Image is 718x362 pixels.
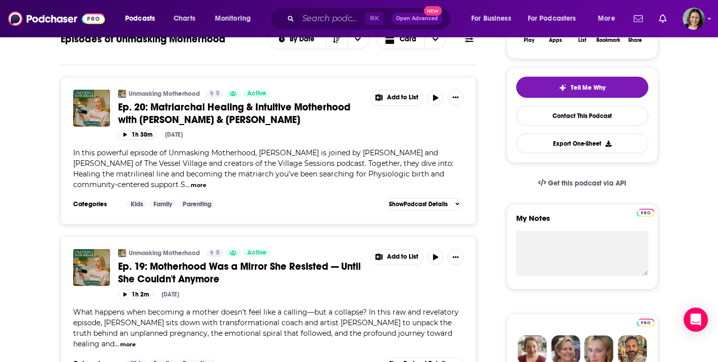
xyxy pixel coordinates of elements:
a: 5 [206,90,224,98]
span: Add to List [387,253,418,261]
a: Show notifications dropdown [630,10,647,27]
input: Search podcasts, credits, & more... [298,11,365,27]
span: More [598,12,615,26]
a: Active [243,90,270,98]
a: Contact This Podcast [516,106,648,126]
img: Podchaser - Follow, Share and Rate Podcasts [8,9,105,28]
span: By Date [290,36,318,43]
span: Open Advanced [396,16,438,21]
a: Kids [127,200,147,208]
button: 1h 2m [118,289,153,299]
span: New [424,6,442,16]
div: Play [524,37,534,43]
div: Search podcasts, credits, & more... [280,7,461,30]
button: Show More Button [448,90,464,106]
button: Open AdvancedNew [392,13,443,25]
div: Apps [549,37,562,43]
button: Show More Button [448,249,464,265]
div: Share [628,37,642,43]
div: [DATE] [161,291,179,298]
a: Pro website [637,317,654,327]
span: Monitoring [215,12,251,26]
button: tell me why sparkleTell Me Why [516,77,648,98]
button: Show profile menu [683,8,705,30]
div: List [578,37,586,43]
img: Ep. 19: Motherhood Was a Mirror She Resisted — Until She Couldn't Anymore [73,249,110,286]
span: 5 [216,248,219,258]
img: Podchaser Pro [637,319,654,327]
button: Show More Button [371,250,423,265]
div: [DATE] [165,131,183,138]
span: Active [247,248,266,258]
button: Choose View [377,29,447,49]
a: Family [149,200,176,208]
span: ... [185,180,190,189]
img: Unmasking Motherhood [118,90,126,98]
span: For Podcasters [528,12,576,26]
button: open menu [347,30,368,49]
button: Export One-Sheet [516,134,648,153]
h2: Choose List sort [268,29,369,49]
img: User Profile [683,8,705,30]
a: Parenting [179,200,215,208]
span: Ep. 20: Matriarchal Healing & Intuitive Motherhood with [PERSON_NAME] & [PERSON_NAME] [118,101,351,126]
img: Podchaser Pro [637,209,654,217]
a: Ep. 19: Motherhood Was a Mirror She Resisted — Until She Couldn't Anymore [118,260,363,285]
span: ⌘ K [365,12,383,25]
span: In this powerful episode of Unmasking Motherhood, [PERSON_NAME] is joined by [PERSON_NAME] and [P... [73,148,454,189]
button: open menu [521,11,591,27]
a: Ep. 20: Matriarchal Healing & Intuitive Motherhood with [PERSON_NAME] & [PERSON_NAME] [118,101,363,126]
button: Sort Direction [326,30,347,49]
button: more [120,340,136,349]
a: 5 [206,249,224,257]
span: Show Podcast Details [389,201,448,208]
span: Get this podcast via API [548,179,626,188]
div: Open Intercom Messenger [684,308,708,332]
span: Logged in as micglogovac [683,8,705,30]
img: Ep. 20: Matriarchal Healing & Intuitive Motherhood with Michelle Chatham & Molly Peralta [73,90,110,127]
button: open menu [269,36,326,43]
img: tell me why sparkle [559,84,567,92]
span: Ep. 19: Motherhood Was a Mirror She Resisted — Until She Couldn't Anymore [118,260,361,285]
span: Charts [174,12,195,26]
button: open menu [591,11,628,27]
a: Show notifications dropdown [655,10,671,27]
span: Tell Me Why [571,84,605,92]
a: Active [243,249,270,257]
span: What happens when becoming a mother doesn’t feel like a calling—but a collapse? In this raw and r... [73,308,459,348]
span: 5 [216,89,219,99]
span: Active [247,89,266,99]
a: Get this podcast via API [530,171,635,196]
div: Bookmark [596,37,620,43]
span: ... [115,339,119,348]
img: Unmasking Motherhood [118,249,126,257]
span: Podcasts [125,12,155,26]
button: Show More Button [371,90,423,105]
button: open menu [464,11,524,27]
button: 1h 30m [118,130,157,140]
a: Unmasking Motherhood [129,90,200,98]
span: For Business [471,12,511,26]
label: My Notes [516,213,648,231]
a: Charts [167,11,201,27]
h3: Categories [73,200,119,208]
span: Add to List [387,94,418,101]
button: open menu [118,11,168,27]
span: Card [400,36,416,43]
button: ShowPodcast Details [384,198,464,210]
a: Unmasking Motherhood [129,249,200,257]
a: Pro website [637,207,654,217]
button: more [191,181,206,190]
button: open menu [208,11,264,27]
h1: Episodes of Unmasking Motherhood [61,33,226,45]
